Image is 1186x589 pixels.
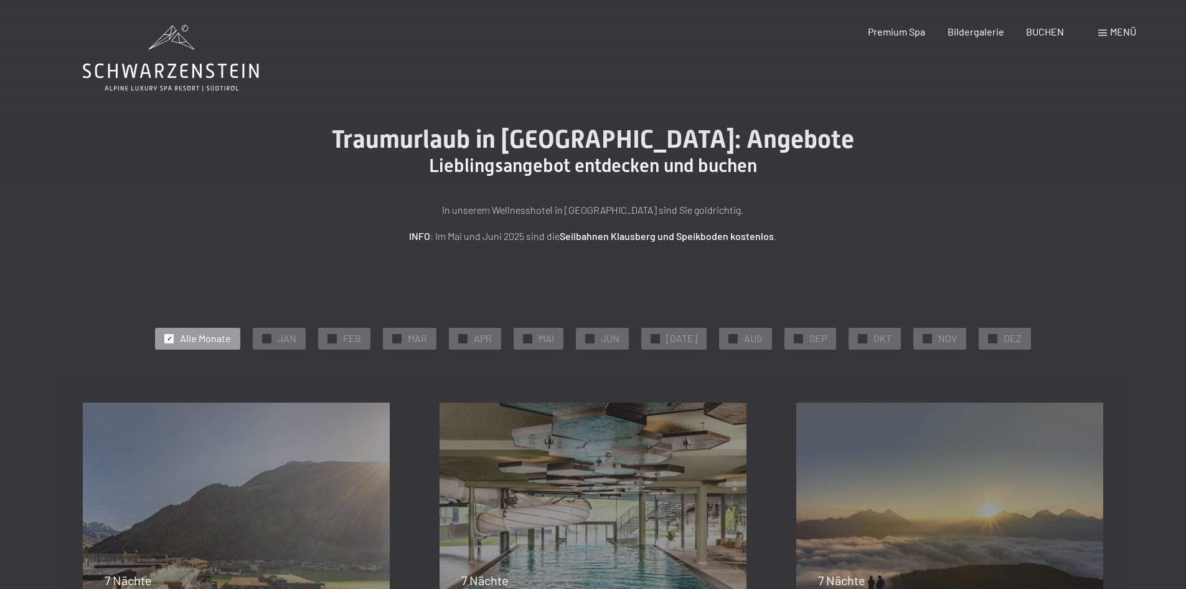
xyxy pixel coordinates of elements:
span: 7 Nächte [818,573,865,588]
span: 7 Nächte [105,573,152,588]
span: ✓ [796,334,801,343]
span: MAR [408,332,427,345]
span: ✓ [167,334,172,343]
span: ✓ [860,334,865,343]
span: Alle Monate [180,332,231,345]
span: Menü [1110,26,1136,37]
a: BUCHEN [1026,26,1064,37]
span: ✓ [588,334,593,343]
span: Traumurlaub in [GEOGRAPHIC_DATA]: Angebote [332,125,854,154]
span: SEP [809,332,827,345]
span: ✓ [731,334,736,343]
span: ✓ [461,334,466,343]
span: ✓ [330,334,335,343]
span: ✓ [653,334,658,343]
strong: INFO [409,230,430,242]
span: AUG [744,332,763,345]
a: Bildergalerie [948,26,1004,37]
span: ✓ [991,334,995,343]
span: NOV [938,332,957,345]
span: ✓ [525,334,530,343]
span: JUN [601,332,619,345]
span: OKT [873,332,892,345]
span: Lieblingsangebot entdecken und buchen [429,155,757,176]
span: FEB [343,332,361,345]
strong: Seilbahnen Klausberg und Speikboden kostenlos [560,230,774,242]
span: JAN [278,332,296,345]
span: ✓ [925,334,930,343]
p: In unserem Wellnesshotel in [GEOGRAPHIC_DATA] sind Sie goldrichtig. [282,202,905,218]
span: ✓ [395,334,400,343]
a: Premium Spa [868,26,925,37]
span: MAI [539,332,554,345]
span: 7 Nächte [461,573,509,588]
span: ✓ [265,334,270,343]
span: APR [474,332,492,345]
span: DEZ [1004,332,1022,345]
span: [DATE] [666,332,697,345]
p: : Im Mai und Juni 2025 sind die . [282,228,905,244]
